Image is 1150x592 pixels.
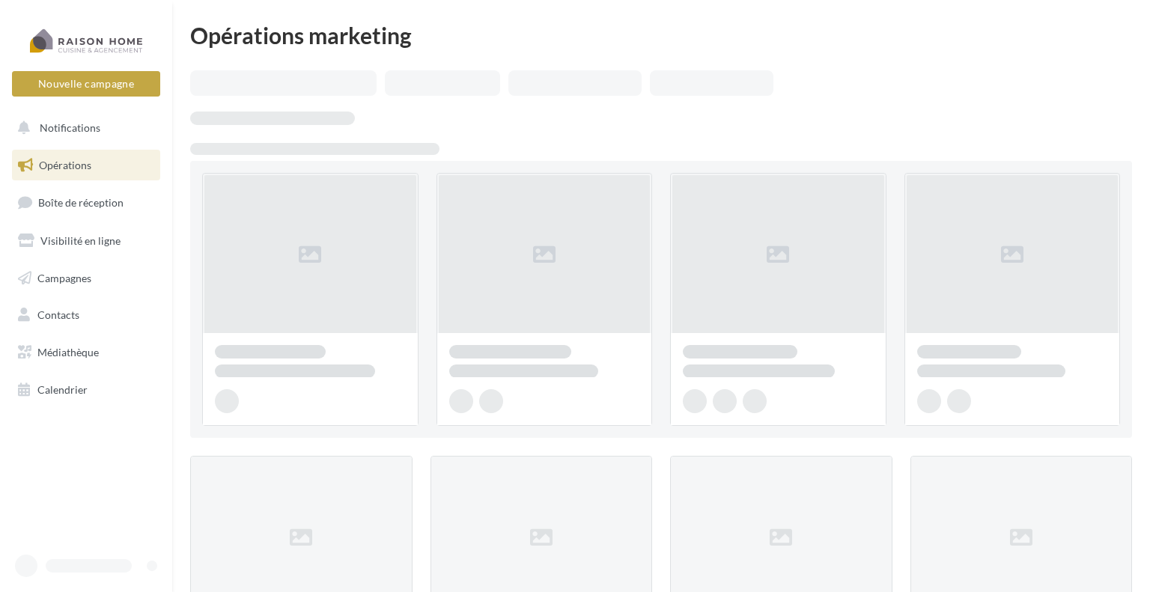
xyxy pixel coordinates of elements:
a: Visibilité en ligne [9,225,163,257]
a: Médiathèque [9,337,163,368]
span: Boîte de réception [38,196,124,209]
button: Nouvelle campagne [12,71,160,97]
button: Notifications [9,112,157,144]
span: Campagnes [37,271,91,284]
span: Visibilité en ligne [40,234,121,247]
span: Contacts [37,308,79,321]
span: Opérations [39,159,91,171]
a: Boîte de réception [9,186,163,219]
span: Notifications [40,121,100,134]
span: Médiathèque [37,346,99,358]
div: Opérations marketing [190,24,1132,46]
span: Calendrier [37,383,88,396]
a: Calendrier [9,374,163,406]
a: Opérations [9,150,163,181]
a: Campagnes [9,263,163,294]
a: Contacts [9,299,163,331]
